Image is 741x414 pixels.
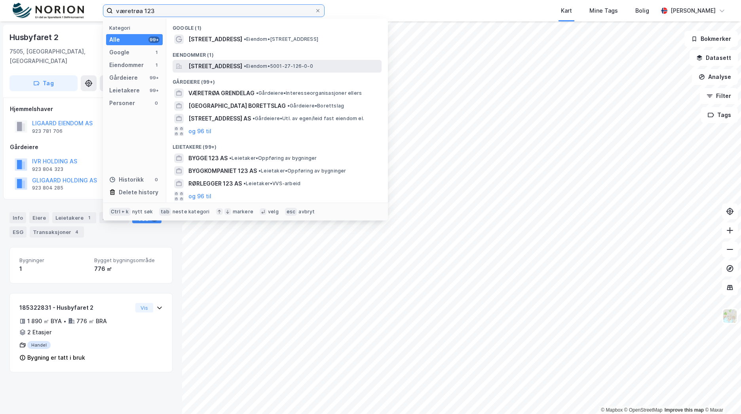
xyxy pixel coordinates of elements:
span: • [244,36,246,42]
div: Bygning er tatt i bruk [27,353,85,362]
span: Gårdeiere • Utl. av egen/leid fast eiendom el. [253,115,364,122]
button: Analyse [692,69,738,85]
div: 99+ [148,87,160,94]
div: 99+ [148,75,160,81]
div: 7505, [GEOGRAPHIC_DATA], [GEOGRAPHIC_DATA] [9,47,129,66]
button: Bokmerker [684,31,738,47]
span: Leietaker • Oppføring av bygninger [258,168,346,174]
div: 1 [19,264,88,274]
button: Vis [135,303,153,312]
div: 1 [85,214,93,222]
div: Gårdeiere (99+) [166,73,388,87]
div: Transaksjoner [30,226,84,238]
div: Info [9,212,26,223]
button: og 96 til [188,192,211,201]
button: og 96 til [188,126,211,136]
div: avbryt [298,209,315,215]
div: Eiendommer [109,60,144,70]
span: [STREET_ADDRESS] AS [188,114,251,123]
div: Kart [561,6,572,15]
div: Historikk [109,175,144,184]
div: 0 [153,100,160,106]
span: • [253,115,255,121]
span: Bygninger [19,257,88,264]
button: Tags [701,107,738,123]
div: neste kategori [173,209,210,215]
div: Google [109,48,129,57]
div: Kontrollprogram for chat [701,376,741,414]
span: [STREET_ADDRESS] [188,34,242,44]
span: [STREET_ADDRESS] [188,61,242,71]
div: 99+ [148,36,160,43]
div: Eiendommer (1) [166,46,388,60]
a: Mapbox [601,407,623,413]
div: markere [233,209,253,215]
div: 1 [153,49,160,56]
div: Leietakere (99+) [166,138,388,152]
span: [GEOGRAPHIC_DATA] BORETTSLAG [188,101,286,111]
div: 185322831 - Husbyfaret 2 [19,303,132,312]
span: RØRLEGGER 123 AS [188,179,242,188]
div: Datasett [99,212,129,223]
img: Z [722,309,737,324]
div: Ctrl + k [109,208,131,216]
div: Bolig [635,6,649,15]
div: Personer [109,98,135,108]
div: Alle [109,35,120,44]
span: • [256,90,258,96]
button: Tag [9,75,78,91]
a: Improve this map [665,407,704,413]
span: • [229,155,232,161]
div: Eiere [29,212,49,223]
span: • [243,180,246,186]
div: Leietakere [109,86,140,95]
iframe: Chat Widget [701,376,741,414]
span: Eiendom • 5001-27-126-0-0 [244,63,313,69]
div: Gårdeiere [10,142,172,152]
div: Google (1) [166,19,388,33]
div: Mine Tags [589,6,618,15]
a: OpenStreetMap [624,407,663,413]
div: ESG [9,226,27,238]
button: Filter [700,88,738,104]
span: Gårdeiere • Borettslag [287,103,344,109]
div: Kategori [109,25,163,31]
div: tab [159,208,171,216]
div: 923 804 285 [32,185,63,191]
div: 923 781 706 [32,128,63,134]
span: Leietaker • VVS-arbeid [243,180,300,187]
div: 1 890 ㎡ BYA [27,316,62,326]
span: Eiendom • [STREET_ADDRESS] [244,36,318,42]
span: • [287,103,290,109]
div: Hjemmelshaver [10,104,172,114]
div: esc [285,208,297,216]
span: Gårdeiere • Interesseorganisasjoner ellers [256,90,362,96]
div: 2 Etasjer [27,328,51,337]
span: BYGGE 123 AS [188,153,228,163]
div: velg [268,209,279,215]
div: 776 ㎡ [94,264,163,274]
div: 1 [153,62,160,68]
div: 4 [73,228,81,236]
img: norion-logo.80e7a08dc31c2e691866.png [13,3,84,19]
div: Gårdeiere [109,73,138,82]
input: Søk på adresse, matrikkel, gårdeiere, leietakere eller personer [113,5,315,17]
button: Datasett [690,50,738,66]
span: VÆRETRØA GRENDELAG [188,88,255,98]
div: Leietakere [52,212,96,223]
div: nytt søk [132,209,153,215]
span: BYGGKOMPANIET 123 AS [188,166,257,176]
span: Bygget bygningsområde [94,257,163,264]
span: • [258,168,261,174]
div: 923 804 323 [32,166,63,172]
div: 0 [153,176,160,183]
div: [PERSON_NAME] [671,6,716,15]
div: Husbyfaret 2 [9,31,60,44]
span: • [244,63,246,69]
span: Leietaker • Oppføring av bygninger [229,155,317,161]
div: Delete history [119,188,158,197]
div: 776 ㎡ BRA [76,316,107,326]
div: • [63,318,66,324]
